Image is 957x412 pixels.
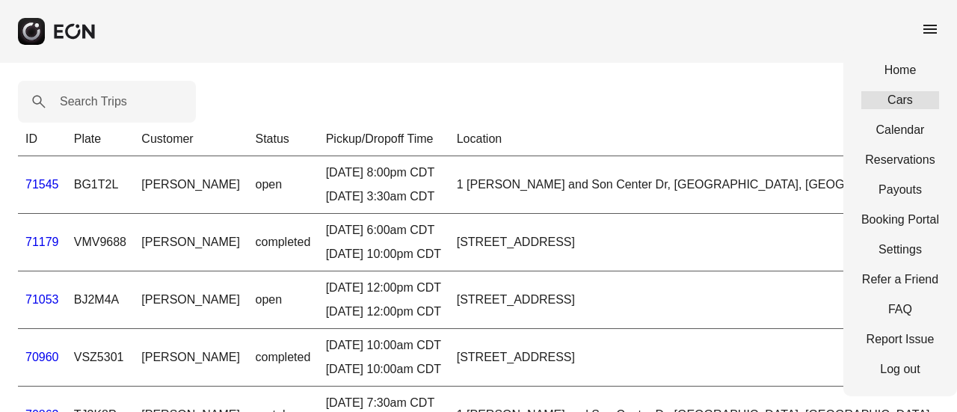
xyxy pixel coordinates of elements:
td: VSZ5301 [67,329,135,387]
a: Home [861,61,939,79]
td: open [247,271,318,329]
div: [DATE] 8:00pm CDT [326,164,442,182]
a: Log out [861,360,939,378]
a: Settings [861,241,939,259]
th: ID [18,123,67,156]
span: menu [921,20,939,38]
a: 71053 [25,293,59,306]
th: Plate [67,123,135,156]
td: completed [247,329,318,387]
td: 1 [PERSON_NAME] and Son Center Dr, [GEOGRAPHIC_DATA], [GEOGRAPHIC_DATA] [449,156,939,214]
a: 71545 [25,178,59,191]
div: [DATE] 10:00am CDT [326,336,442,354]
td: BJ2M4A [67,271,135,329]
td: completed [247,214,318,271]
td: [STREET_ADDRESS] [449,271,939,329]
div: [DATE] 10:00pm CDT [326,245,442,263]
a: FAQ [861,301,939,319]
div: [DATE] 7:30am CDT [326,394,442,412]
a: Reservations [861,151,939,169]
div: [DATE] 12:00pm CDT [326,279,442,297]
td: [PERSON_NAME] [134,271,247,329]
label: Search Trips [60,93,127,111]
td: BG1T2L [67,156,135,214]
td: [PERSON_NAME] [134,329,247,387]
div: [DATE] 6:00am CDT [326,221,442,239]
div: [DATE] 10:00am CDT [326,360,442,378]
a: Cars [861,91,939,109]
a: Refer a Friend [861,271,939,289]
a: 70960 [25,351,59,363]
a: Calendar [861,121,939,139]
th: Status [247,123,318,156]
td: [PERSON_NAME] [134,214,247,271]
a: 71179 [25,236,59,248]
td: [STREET_ADDRESS] [449,214,939,271]
div: [DATE] 3:30am CDT [326,188,442,206]
a: Booking Portal [861,211,939,229]
td: [STREET_ADDRESS] [449,329,939,387]
th: Customer [134,123,247,156]
td: [PERSON_NAME] [134,156,247,214]
td: open [247,156,318,214]
th: Location [449,123,939,156]
td: VMV9688 [67,214,135,271]
a: Payouts [861,181,939,199]
div: [DATE] 12:00pm CDT [326,303,442,321]
th: Pickup/Dropoff Time [319,123,449,156]
a: Report Issue [861,330,939,348]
